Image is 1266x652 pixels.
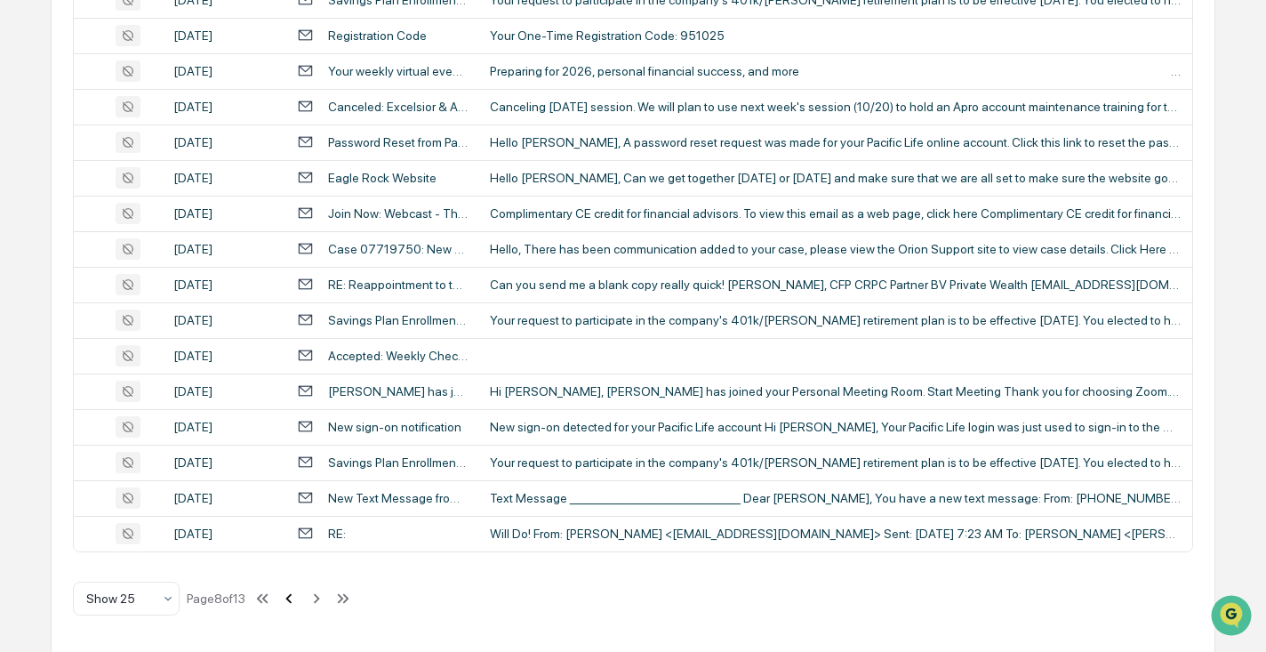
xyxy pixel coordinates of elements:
div: New Text Message from [PHONE_NUMBER] on [DATE] 10:13 AM [328,491,469,505]
div: New sign-on detected for your Pacific Life account Hi [PERSON_NAME], Your Pacific Life login was ... [490,420,1182,434]
div: Canceled: Excelsior & Adhesion Weekly Touchpoint [328,100,469,114]
a: 🖐️Preclearance [11,217,122,249]
div: Your request to participate in the company's 401k/[PERSON_NAME] retirement plan is to be effectiv... [490,313,1182,327]
div: Can you send me a blank copy really quick! [PERSON_NAME], CFP CRPC Partner BV Private Wealth [EMA... [490,278,1182,292]
div: Your request to participate in the company's 401k/[PERSON_NAME] retirement plan is to be effectiv... [490,455,1182,470]
div: Savings Plan Enrollment Confirmation - [PERSON_NAME] of Excelsior Partner Services LLC [328,313,469,327]
div: [DATE] [173,491,276,505]
div: Will Do! From: [PERSON_NAME] <[EMAIL_ADDRESS][DOMAIN_NAME]> Sent: [DATE] 7:23 AM To: [PERSON_NAME... [490,527,1182,541]
div: Start new chat [60,136,292,154]
iframe: Open customer support [1209,593,1257,641]
div: [DATE] [173,278,276,292]
div: [DATE] [173,349,276,363]
div: New sign-on notification [328,420,461,434]
div: Hello [PERSON_NAME], Can we get together [DATE] or [DATE] and make sure that we are all set to ma... [490,171,1182,185]
div: Your weekly virtual events roundup is here! [328,64,469,78]
div: [DATE] [173,100,276,114]
div: Eagle Rock Website [328,171,437,185]
div: Hi [PERSON_NAME], [PERSON_NAME] has joined your Personal Meeting Room. Start Meeting Thank you fo... [490,384,1182,398]
div: [DATE] [173,28,276,43]
span: Pylon [177,302,215,315]
p: How can we help? [18,37,324,66]
div: [DATE] [173,455,276,470]
div: Case 07719750: New PacLife Feed - Excelsior Advisor Network [328,242,469,256]
div: [PERSON_NAME] has joined your Personal Meeting Room [328,384,469,398]
div: Complimentary CE credit for financial advisors. To view this email as a web page, click here Comp... [490,206,1182,221]
div: Canceling [DATE] session. We will plan to use next week's session (10/20) to hold an Apro account... [490,100,1182,114]
div: Hello [PERSON_NAME], A password reset request was made for your Pacific Life online account. Clic... [490,135,1182,149]
div: 🖐️ [18,226,32,240]
div: Join Now: Webcast - The Future of Private Wealth: Unlocking Opportunities in Alternatives - [DATE... [328,206,469,221]
div: Savings Plan Enrollment Confirmation - [PERSON_NAME] of Excelsior Partner Services LLC [328,455,469,470]
a: 🔎Data Lookup [11,251,119,283]
div: [DATE] [173,64,276,78]
div: [DATE] [173,313,276,327]
span: Data Lookup [36,258,112,276]
div: RE: Reappointment to the EDC [328,278,469,292]
a: Powered byPylon [125,301,215,315]
div: Accepted: Weekly Check-In [328,349,469,363]
div: [DATE] [173,171,276,185]
div: Preparing for 2026, personal financial success, and more ͏ ͏ ͏ ͏ ͏ ͏ ͏ ͏ ͏ ͏ ͏ ͏ ͏ ͏ ͏ ͏ ͏ ͏ ͏ ͏ ... [490,64,1182,78]
div: [DATE] [173,420,276,434]
div: Page 8 of 13 [187,592,245,606]
div: [DATE] [173,527,276,541]
span: Attestations [147,224,220,242]
img: 1746055101610-c473b297-6a78-478c-a979-82029cc54cd1 [18,136,50,168]
div: [DATE] [173,242,276,256]
div: [DATE] [173,135,276,149]
div: Text Message ________________________________ Dear [PERSON_NAME], You have a new text message: Fr... [490,491,1182,505]
div: Your One-Time Registration Code: 951025 [490,28,1182,43]
span: Preclearance [36,224,115,242]
div: [DATE] [173,384,276,398]
a: 🗄️Attestations [122,217,228,249]
div: 🔎 [18,260,32,274]
div: RE: [328,527,346,541]
div: [DATE] [173,206,276,221]
div: Password Reset from Pacific Life [328,135,469,149]
div: 🗄️ [129,226,143,240]
div: Hello, There has been communication added to your case, please view the Orion Support site to vie... [490,242,1182,256]
div: We're available if you need us! [60,154,225,168]
div: Registration Code [328,28,427,43]
button: Start new chat [302,141,324,163]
